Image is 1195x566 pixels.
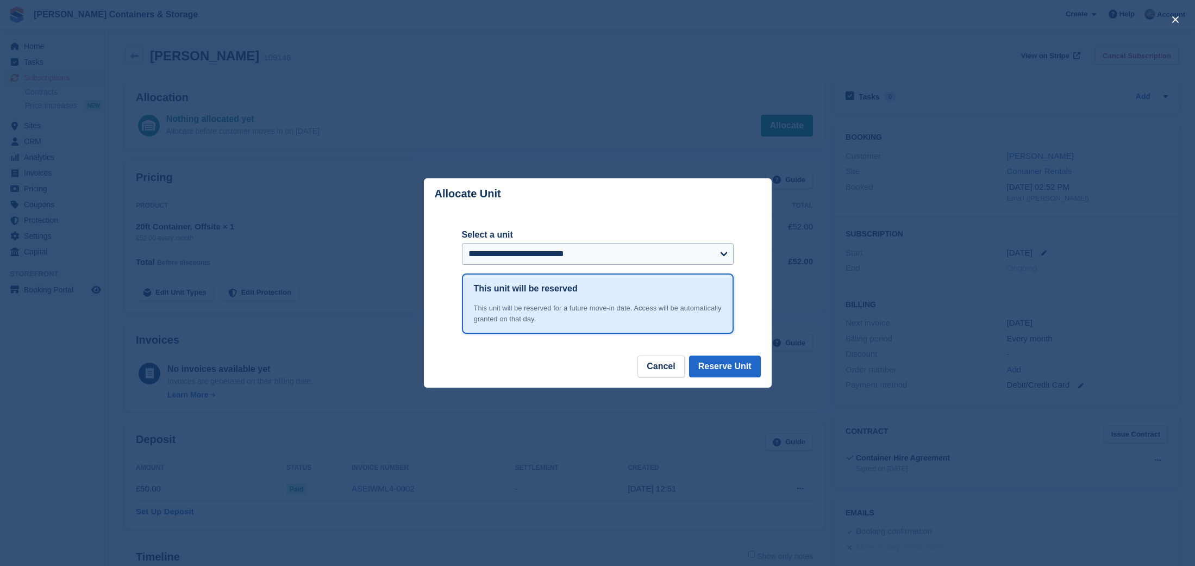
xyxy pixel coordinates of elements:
label: Select a unit [462,228,734,241]
div: This unit will be reserved for a future move-in date. Access will be automatically granted on tha... [474,303,722,324]
p: Allocate Unit [435,188,501,200]
h1: This unit will be reserved [474,282,578,295]
button: Cancel [637,356,684,377]
button: close [1167,11,1184,28]
button: Reserve Unit [689,356,761,377]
